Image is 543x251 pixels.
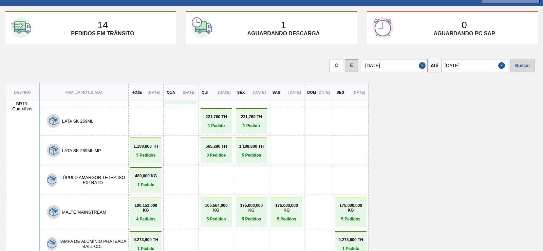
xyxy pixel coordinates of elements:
button: TAMPA DE ALUMÍNIO PRATEADA BALL CDL [59,239,127,249]
a: 1.108,800 TH5 Pedidos [132,144,160,158]
a: 221,760 TH1 Pedido [202,114,230,128]
a: 9.273,600 TH1 Pedido [132,237,160,251]
input: dd/mm/yyyy [441,59,507,72]
p: Hoje [132,90,142,94]
button: Até [428,59,441,72]
div: C [330,59,343,72]
p: Sab [272,90,280,94]
p: 9.273,600 TH [337,237,365,242]
img: 7hKVVNeldsGH5KwE07rPnOGsQy+SHCf9ftlnweef0E1el2YcIeEt5yaNqj+jPq4oMsVpG1vCxiwYEd4SvddTlxqBvEWZPhf52... [48,239,56,248]
p: 14 [97,20,108,31]
a: 221,760 TH1 Pedido [238,114,266,128]
th: Família Rotulada [39,83,129,101]
p: [DATE] [288,90,301,94]
p: [DATE] [183,90,195,94]
a: 175.000,000 KG5 Pedidos [337,203,365,221]
button: LATA SK 269ML [62,119,94,124]
p: [DATE] [148,90,160,94]
button: MALTE MAINSTREAM [62,210,107,215]
p: 105.564,000 KG [202,203,230,213]
p: 1 Pedido [132,182,160,187]
p: 9.273,600 TH [132,237,160,242]
img: 7hKVVNeldsGH5KwE07rPnOGsQy+SHCf9ftlnweef0E1el2YcIeEt5yaNqj+jPq4oMsVpG1vCxiwYEd4SvddTlxqBvEWZPhf52... [49,208,58,216]
p: 1 Pedido [132,246,160,251]
p: 5 Pedidos [132,153,160,158]
p: 221,760 TH [202,114,230,119]
img: first-card-icon [11,17,31,38]
p: 175.000,000 KG [238,203,266,213]
p: [DATE] [253,90,266,94]
p: 1.108,800 TH [132,144,160,149]
p: 1 [281,20,286,31]
p: Qui [202,90,209,94]
p: 1 Pedido [238,123,266,128]
a: 105.564,000 KG5 Pedidos [202,203,230,221]
div: Visão data de Coleta [330,57,343,72]
p: Dom [307,90,316,94]
img: third-card-icon [373,17,393,38]
p: 1 Pedido [202,123,230,128]
p: [DATE] [218,90,230,94]
div: E [345,59,358,72]
p: Pedidos em trânsito [71,31,134,37]
a: 100.151,000 KG4 Pedidos [132,203,160,221]
a: 665,280 TH3 Pedidos [202,144,230,158]
a: 9.273,600 TH1 Pedido [337,237,365,251]
img: second-card-icon [192,17,212,38]
a: 175.000,000 KG5 Pedidos [273,203,301,221]
p: [DATE] [317,90,330,94]
a: 1.108,800 TH5 Pedidos [238,144,266,158]
p: 480,000 KG [132,174,160,178]
p: 175.000,000 KG [337,203,365,213]
button: Close [498,59,507,72]
input: dd/mm/yyyy [362,59,428,72]
img: 7hKVVNeldsGH5KwE07rPnOGsQy+SHCf9ftlnweef0E1el2YcIeEt5yaNqj+jPq4oMsVpG1vCxiwYEd4SvddTlxqBvEWZPhf52... [48,176,56,184]
p: 5 Pedidos [238,217,266,221]
p: 1.108,800 TH [238,144,266,149]
p: 5 Pedidos [202,217,230,221]
div: Buscar [510,59,535,72]
img: 7hKVVNeldsGH5KwE07rPnOGsQy+SHCf9ftlnweef0E1el2YcIeEt5yaNqj+jPq4oMsVpG1vCxiwYEd4SvddTlxqBvEWZPhf52... [49,146,58,155]
p: 5 Pedidos [273,217,301,221]
a: 175.000,000 KG5 Pedidos [238,203,266,221]
p: 0 [462,20,467,31]
p: Qua [167,90,175,94]
p: 5 Pedidos [337,217,365,221]
button: LATA SK 269ML MP [62,148,101,153]
p: [DATE] [353,90,365,94]
p: 175.000,000 KG [273,203,301,213]
img: 7hKVVNeldsGH5KwE07rPnOGsQy+SHCf9ftlnweef0E1el2YcIeEt5yaNqj+jPq4oMsVpG1vCxiwYEd4SvddTlxqBvEWZPhf52... [49,116,58,125]
p: 221,760 TH [238,114,266,119]
p: 100.151,000 KG [132,203,160,213]
div: Visão Data de Entrega [345,57,358,72]
p: 5 Pedidos [238,153,266,158]
p: Aguardando PC SAP [433,31,495,37]
p: 4 Pedidos [132,217,160,221]
p: 665,280 TH [202,144,230,149]
p: 1 Pedido [337,246,365,251]
button: LÚPULO AMARGOR TETRA ISO EXTRATO [59,175,127,185]
p: Seg [336,90,344,94]
th: Destino [6,83,39,101]
p: Aguardando descarga [247,31,320,37]
button: Close [419,59,428,72]
a: 480,000 KG1 Pedido [132,174,160,187]
p: Sex [237,90,245,94]
p: 3 Pedidos [202,153,230,158]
